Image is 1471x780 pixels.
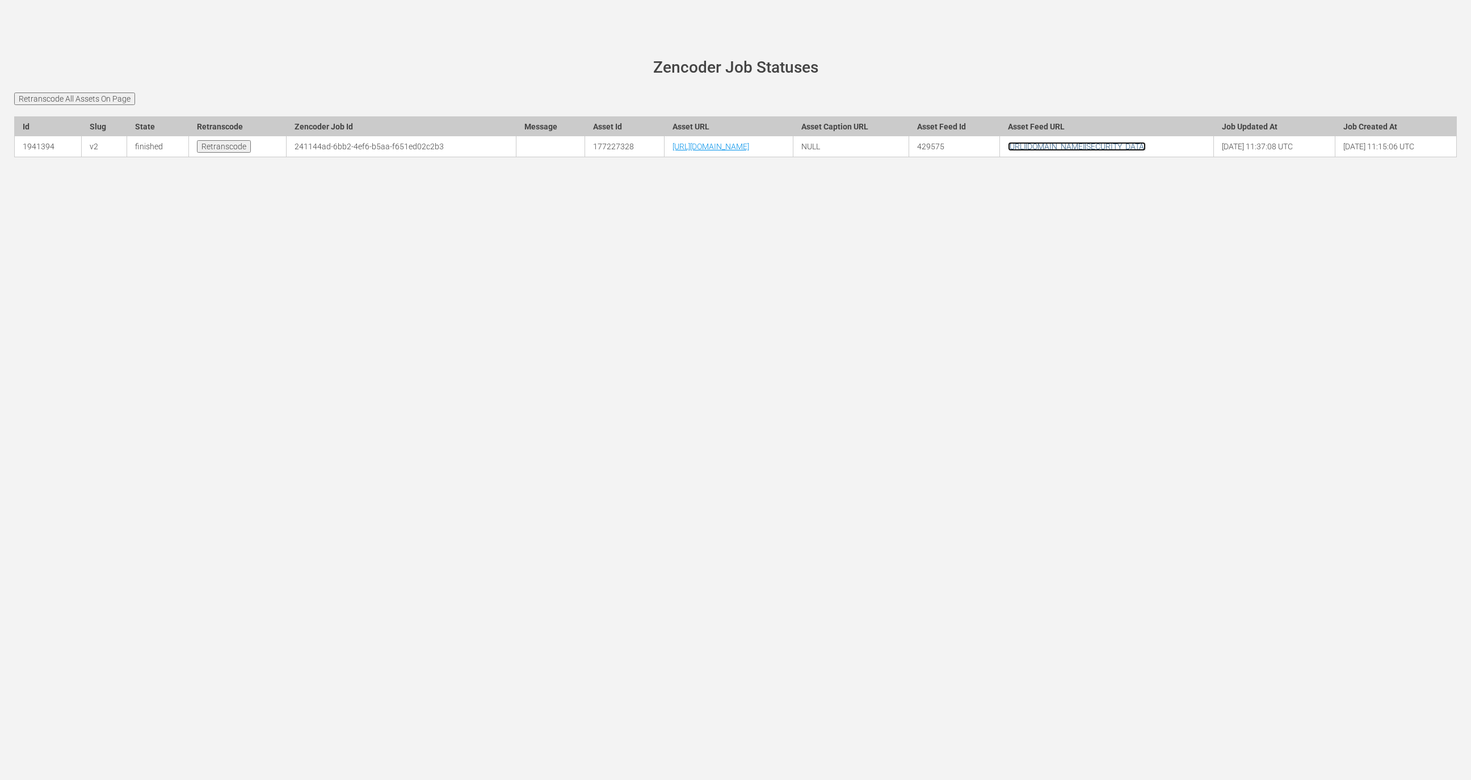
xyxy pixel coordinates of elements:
h1: Zencoder Job Statuses [30,59,1441,77]
td: NULL [793,136,909,157]
th: Asset Feed Id [909,116,1000,136]
th: Message [516,116,585,136]
th: Job Updated At [1214,116,1335,136]
td: 241144ad-6bb2-4ef6-b5aa-f651ed02c2b3 [286,136,516,157]
a: [URL][DOMAIN_NAME][SECURITY_DATA] [1008,142,1146,151]
th: Asset Caption URL [793,116,909,136]
td: [DATE] 11:15:06 UTC [1335,136,1457,157]
input: Retranscode [197,140,251,153]
td: finished [127,136,188,157]
a: [URL][DOMAIN_NAME] [673,142,749,151]
th: Asset Id [585,116,664,136]
th: Slug [81,116,127,136]
input: Retranscode All Assets On Page [14,93,135,105]
th: Asset URL [664,116,793,136]
td: 177227328 [585,136,664,157]
th: State [127,116,188,136]
th: Asset Feed URL [1000,116,1214,136]
td: 429575 [909,136,1000,157]
th: Zencoder Job Id [286,116,516,136]
th: Id [15,116,82,136]
td: v2 [81,136,127,157]
th: Job Created At [1335,116,1457,136]
th: Retranscode [188,116,286,136]
td: [DATE] 11:37:08 UTC [1214,136,1335,157]
td: 1941394 [15,136,82,157]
